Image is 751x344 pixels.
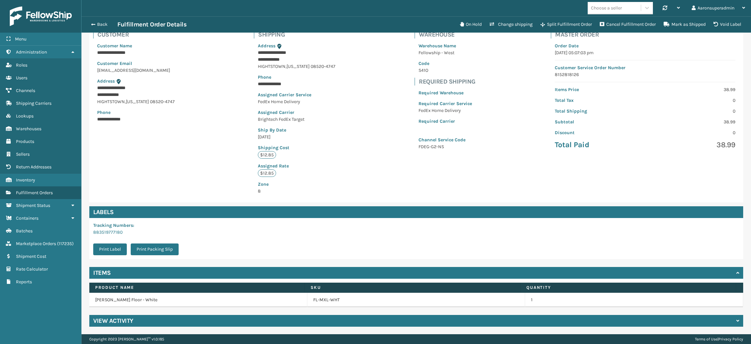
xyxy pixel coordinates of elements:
h4: Master Order [555,31,739,39]
span: Shipment Cost [16,254,46,259]
p: [DATE] 05:07:03 pm [555,49,735,56]
p: Brightech FedEx Target [258,116,336,123]
span: Menu [15,36,26,42]
span: Administration [16,49,47,55]
span: 08520-4747 [150,99,175,104]
p: $12.85 [258,169,276,177]
p: 0 [649,129,735,136]
span: Sellers [16,151,30,157]
h4: Warehouse [419,31,476,39]
a: Terms of Use [695,337,717,341]
p: Order Date [555,42,735,49]
span: Shipping Carriers [16,101,52,106]
span: Channels [16,88,35,93]
i: Cancel Fulfillment Order [600,22,604,26]
label: SKU [311,285,514,290]
p: 0 [649,108,735,115]
p: Fellowship - West [419,49,472,56]
p: Warehouse Name [419,42,472,49]
span: Address [97,78,115,84]
span: 08520-4747 [311,64,335,69]
span: Lookups [16,113,34,119]
p: [EMAIL_ADDRESS][DOMAIN_NAME] [97,67,175,74]
p: 38.99 [649,86,735,93]
p: Phone [97,109,175,116]
span: Marketplace Orders [16,241,56,246]
span: Batches [16,228,33,234]
p: Copyright 2023 [PERSON_NAME]™ v 1.0.185 [89,334,164,344]
p: $12.85 [258,151,276,159]
i: Split Fulfillment Order [540,23,545,27]
button: Back [87,22,117,27]
span: Return Addresses [16,164,52,170]
p: Code [419,60,472,67]
button: Void Label [710,18,745,31]
p: Subtotal [555,118,641,125]
button: Print Label [93,243,127,255]
span: , [286,64,287,69]
h4: View Activity [93,317,133,325]
p: Assigned Carrier Service [258,91,336,98]
p: FedEx Home Delivery [258,98,336,105]
p: Ship By Date [258,127,336,133]
p: Items Price [555,86,641,93]
p: Total Paid [555,140,641,150]
p: Phone [258,74,336,81]
span: [US_STATE] [126,99,149,104]
span: Tracking Numbers : [93,223,134,228]
span: Containers [16,215,38,221]
p: [DATE] [258,133,336,140]
i: Mark as Shipped [664,22,670,26]
span: [US_STATE] [287,64,310,69]
button: Cancel Fulfillment Order [596,18,660,31]
button: Mark as Shipped [660,18,710,31]
label: Quantity [526,285,730,290]
span: Rate Calculator [16,266,48,272]
span: Fulfillment Orders [16,190,53,195]
p: Total Shipping [555,108,641,115]
p: Customer Email [97,60,175,67]
span: 8 [258,181,336,194]
td: 1 [525,293,743,307]
span: Products [16,139,34,144]
h4: Required Shipping [419,78,476,86]
p: Required Carrier [419,118,472,125]
p: Discount [555,129,641,136]
i: VOIDLABEL [714,22,718,26]
a: 883519777180 [93,229,123,235]
p: Shipping Cost [258,144,336,151]
p: Zone [258,181,336,188]
span: Address [258,43,275,49]
span: ( 117235 ) [57,241,74,246]
p: Required Warehouse [419,89,472,96]
h4: Items [93,269,111,277]
span: Warehouses [16,126,41,132]
div: | [695,334,743,344]
p: Assigned Carrier [258,109,336,116]
p: 8152818126 [555,71,735,78]
h4: Customer [97,31,179,39]
p: Required Carrier Service [419,100,472,107]
p: 38.99 [649,140,735,150]
span: Roles [16,62,27,68]
p: S41O [419,67,472,74]
div: Choose a seller [591,5,622,11]
span: Inventory [16,177,35,183]
span: Reports [16,279,32,285]
p: FDEG-G2-NS [419,143,472,150]
p: Customer Name [97,42,175,49]
p: Channel Service Code [419,136,472,143]
button: On Hold [456,18,486,31]
span: Shipment Status [16,203,50,208]
span: HIGHTSTOWN [97,99,125,104]
h4: Labels [89,206,743,218]
h3: Fulfillment Order Details [117,21,186,28]
p: 38.99 [649,118,735,125]
button: Print Packing Slip [131,243,179,255]
label: Product Name [95,285,299,290]
a: FL-MXL-WHT [313,297,340,303]
span: , [125,99,126,104]
p: Customer Service Order Number [555,64,735,71]
i: Change shipping [490,22,494,26]
span: HIGHTSTOWN [258,64,286,69]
